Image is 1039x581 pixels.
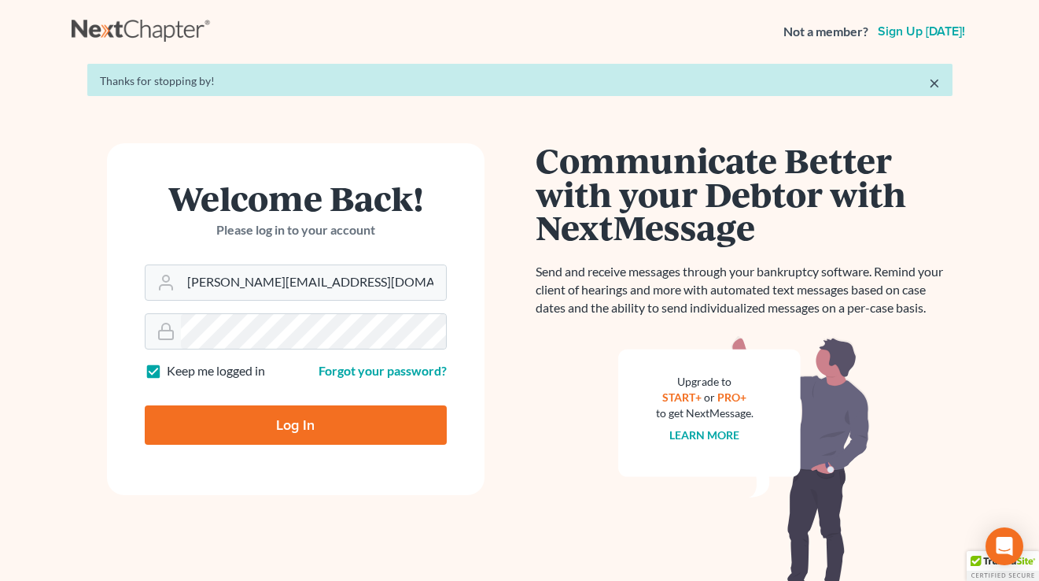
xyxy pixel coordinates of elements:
a: Sign up [DATE]! [875,25,968,38]
div: Thanks for stopping by! [100,73,940,89]
h1: Welcome Back! [145,181,447,215]
a: Forgot your password? [319,363,447,378]
p: Please log in to your account [145,221,447,239]
input: Log In [145,405,447,445]
div: Open Intercom Messenger [986,527,1023,565]
input: Email Address [181,265,446,300]
p: Send and receive messages through your bankruptcy software. Remind your client of hearings and mo... [536,263,952,317]
a: PRO+ [717,390,746,404]
strong: Not a member? [783,23,868,41]
a: × [929,73,940,92]
label: Keep me logged in [167,362,265,380]
div: to get NextMessage. [656,405,753,421]
a: START+ [662,390,702,404]
div: TrustedSite Certified [967,551,1039,581]
h1: Communicate Better with your Debtor with NextMessage [536,143,952,244]
span: or [704,390,715,404]
a: Learn more [669,428,739,442]
div: Upgrade to [656,374,753,390]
